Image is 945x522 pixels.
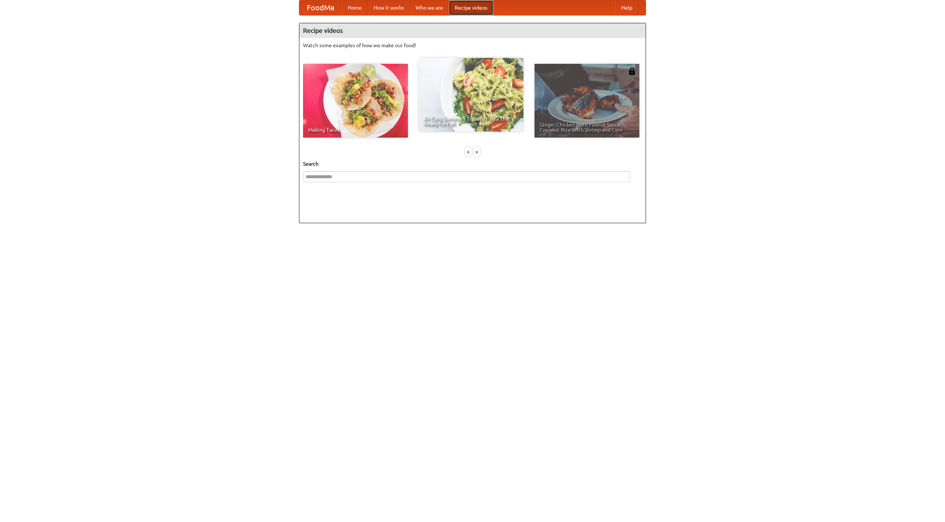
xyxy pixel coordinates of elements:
span: An Easy, Summery Tomato Pasta That's Ready for Fall [424,116,518,127]
p: Watch some examples of how we make our food! [303,42,642,49]
h5: Search [303,160,642,167]
h4: Recipe videos [299,23,646,38]
span: Making Tacos [308,127,403,132]
a: How it works [368,0,410,15]
div: » [474,147,480,156]
a: FoodMe [299,0,342,15]
a: Home [342,0,368,15]
a: Recipe videos [449,0,493,15]
img: 483408.png [628,68,636,75]
a: Help [615,0,638,15]
a: Who we are [410,0,449,15]
a: An Easy, Summery Tomato Pasta That's Ready for Fall [419,58,523,132]
a: Making Tacos [303,64,408,138]
div: « [465,147,471,156]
